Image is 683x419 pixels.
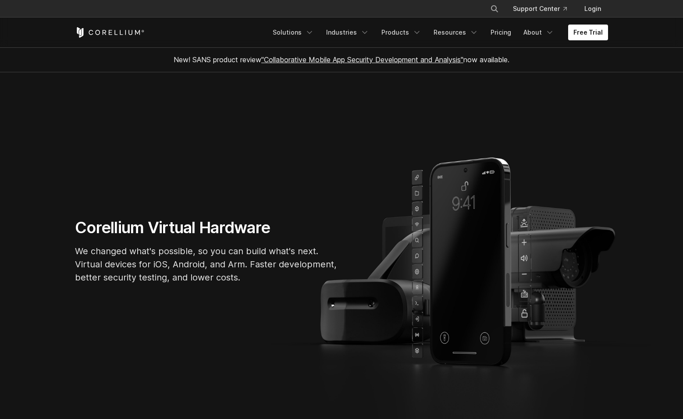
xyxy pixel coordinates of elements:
[75,218,338,238] h1: Corellium Virtual Hardware
[506,1,574,17] a: Support Center
[267,25,608,40] div: Navigation Menu
[376,25,427,40] a: Products
[480,1,608,17] div: Navigation Menu
[485,25,516,40] a: Pricing
[174,55,509,64] span: New! SANS product review now available.
[321,25,374,40] a: Industries
[261,55,463,64] a: "Collaborative Mobile App Security Development and Analysis"
[428,25,484,40] a: Resources
[577,1,608,17] a: Login
[653,389,674,410] iframe: Intercom live chat
[487,1,502,17] button: Search
[75,245,338,284] p: We changed what's possible, so you can build what's next. Virtual devices for iOS, Android, and A...
[518,25,559,40] a: About
[568,25,608,40] a: Free Trial
[267,25,319,40] a: Solutions
[75,27,145,38] a: Corellium Home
